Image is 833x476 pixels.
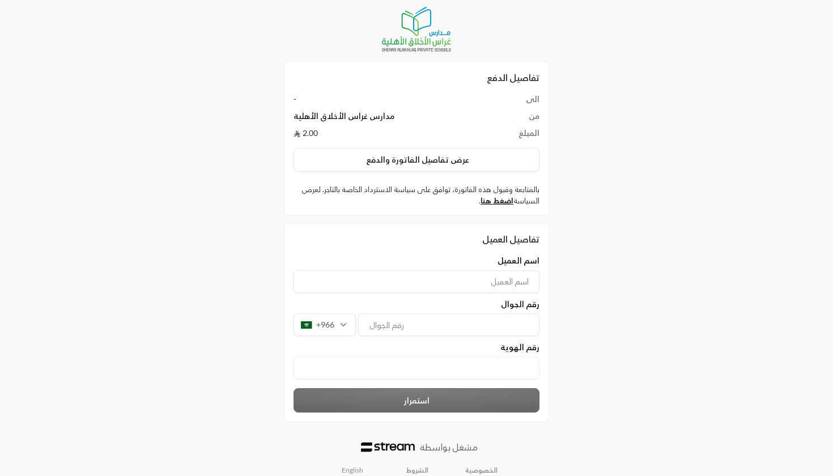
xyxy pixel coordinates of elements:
button: عرض تفاصيل الفاتورة والدفع [294,148,539,172]
a: الشروط [406,466,428,475]
td: الى [497,93,539,110]
span: رقم الجوال [501,299,539,310]
td: 2.00 [294,127,497,139]
img: Logo [361,442,415,452]
a: الخصوصية [465,466,498,475]
input: اسم العميل [294,270,539,293]
td: مدارس غراس الأخلاق الأهلية [294,110,497,127]
div: تفاصيل العميل [294,232,539,246]
input: رقم الجوال [358,313,539,336]
h2: تفاصيل الدفع [294,71,539,84]
div: +966 [294,313,356,336]
span: اسم العميل [498,255,539,266]
td: - [294,93,497,110]
td: المبلغ [497,127,539,139]
td: من [497,110,539,127]
img: Company Logo [381,7,452,52]
label: بالمتابعة وقبول هذه الفاتورة، توافق على سياسة الاسترداد الخاصة بالتاجر. لعرض السياسة . [294,184,539,206]
a: اضغط هنا [481,196,513,205]
span: رقم الهوية [500,342,539,353]
p: مشغل بواسطة [420,440,478,454]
